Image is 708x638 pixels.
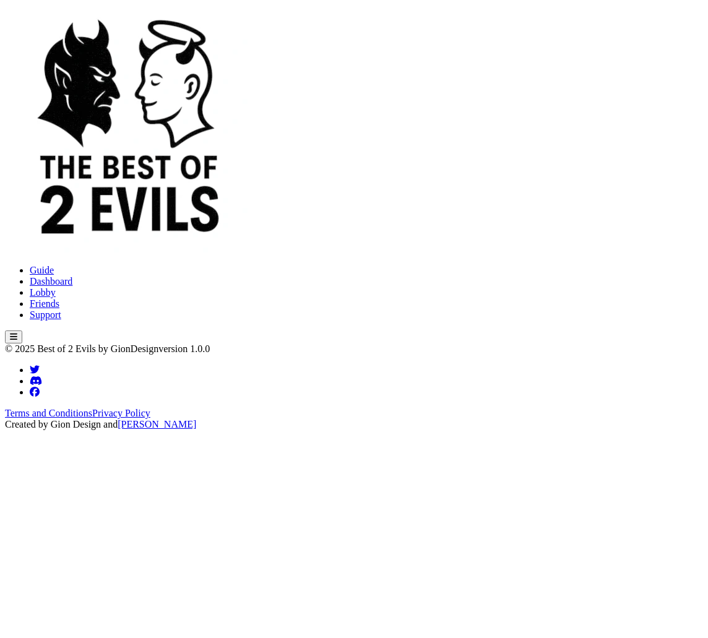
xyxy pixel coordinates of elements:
[5,408,92,418] a: Terms and Conditions
[30,309,61,320] a: Support
[30,276,72,287] a: Dashboard
[5,5,253,252] img: best of 2 evils logo
[92,408,150,418] a: Privacy Policy
[30,265,54,275] a: Guide
[5,330,22,343] button: Open menu
[5,343,158,354] span: © 2025 Best of 2 Evils by GionDesign
[158,343,210,354] span: version 1.0.0
[30,298,59,309] a: Friends
[118,419,196,429] a: [PERSON_NAME]
[5,419,196,429] span: Created by Gion Design and
[30,287,56,298] a: Lobby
